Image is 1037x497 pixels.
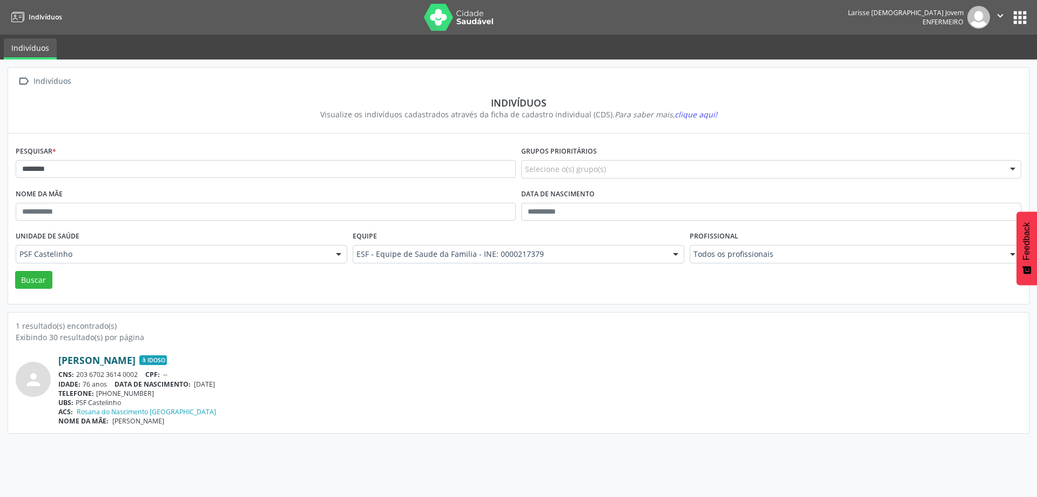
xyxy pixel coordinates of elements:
div: Larisse [DEMOGRAPHIC_DATA] Jovem [848,8,964,17]
span: CNS: [58,370,74,379]
span: [DATE] [194,380,215,389]
span: NOME DA MÃE: [58,416,109,426]
button: Feedback - Mostrar pesquisa [1016,211,1037,285]
button: Buscar [15,271,52,289]
div: Indivíduos [23,97,1014,109]
a:  Indivíduos [16,74,73,89]
a: Rosana do Nascimento [GEOGRAPHIC_DATA] [77,407,216,416]
div: Indivíduos [31,74,73,89]
span: Indivíduos [29,12,62,22]
span: Idoso [139,355,167,365]
i: person [24,370,43,389]
button:  [990,6,1011,29]
span: [PERSON_NAME] [112,416,164,426]
a: Indivíduos [8,8,62,26]
i:  [994,10,1006,22]
div: 76 anos [58,380,1021,389]
span: TELEFONE: [58,389,94,398]
label: Data de nascimento [521,186,595,203]
div: Visualize os indivíduos cadastrados através da ficha de cadastro individual (CDS). [23,109,1014,120]
span: ACS: [58,407,73,416]
span: PSF Castelinho [19,249,325,260]
img: img [967,6,990,29]
span: Feedback [1022,222,1032,260]
div: 1 resultado(s) encontrado(s) [16,320,1021,332]
i:  [16,74,31,89]
label: Pesquisar [16,143,56,160]
label: Nome da mãe [16,186,63,203]
div: 203 6702 3614 0002 [58,370,1021,379]
a: Indivíduos [4,38,57,59]
span: UBS: [58,398,73,407]
span: DATA DE NASCIMENTO: [115,380,191,389]
div: Exibindo 30 resultado(s) por página [16,332,1021,343]
span: Todos os profissionais [693,249,999,260]
i: Para saber mais, [615,109,717,120]
label: Equipe [353,228,377,245]
span: ESF - Equipe de Saude da Familia - INE: 0000217379 [356,249,662,260]
span: Selecione o(s) grupo(s) [525,163,606,175]
label: Unidade de saúde [16,228,79,245]
span: IDADE: [58,380,80,389]
span: CPF: [145,370,160,379]
span: Enfermeiro [922,17,964,26]
label: Grupos prioritários [521,143,597,160]
a: [PERSON_NAME] [58,354,136,366]
label: Profissional [690,228,738,245]
button: apps [1011,8,1029,27]
div: [PHONE_NUMBER] [58,389,1021,398]
div: PSF Castelinho [58,398,1021,407]
span: clique aqui! [675,109,717,120]
span: -- [163,370,167,379]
